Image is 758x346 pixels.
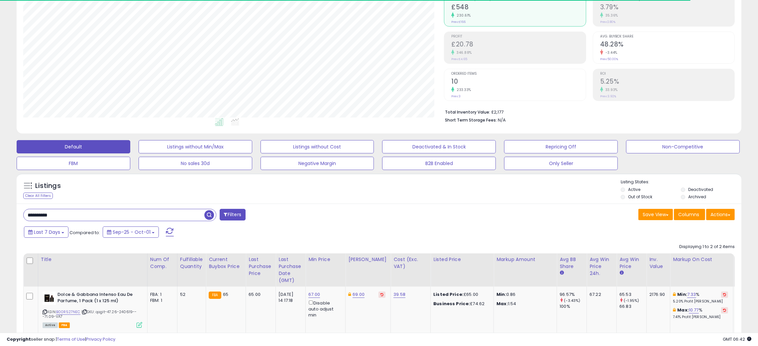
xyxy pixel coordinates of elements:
[393,291,405,298] a: 39.58
[139,157,252,170] button: No sales 30d
[723,336,751,342] span: 2025-10-10 06:42 GMT
[249,256,273,277] div: Last Purchase Price
[451,78,586,87] h2: 10
[628,187,640,192] label: Active
[496,301,552,307] p: 1.54
[621,179,741,185] p: Listing States:
[723,308,726,312] i: Revert to store-level Max Markup
[454,87,471,92] small: 233.33%
[673,256,730,263] div: Markup on Cost
[451,35,586,39] span: Profit
[600,35,734,39] span: Avg. Buybox Share
[564,298,580,303] small: (-3.43%)
[677,307,689,313] b: Max:
[590,292,611,298] div: 67.22
[619,256,644,270] div: Avg Win Price
[638,209,673,220] button: Save View
[649,292,665,298] div: 2176.90
[209,292,221,299] small: FBA
[348,256,388,263] div: [PERSON_NAME]
[380,293,383,296] i: Revert to store-level Dynamic Max Price
[261,140,374,153] button: Listings without Cost
[17,157,130,170] button: FBM
[673,292,728,304] div: %
[496,301,508,307] strong: Max:
[278,292,300,303] div: [DATE] 14:17:18
[603,87,618,92] small: 33.93%
[504,157,618,170] button: Only Seller
[603,50,617,55] small: -3.44%
[59,322,70,328] span: FBA
[560,256,584,270] div: Avg BB Share
[600,78,734,87] h2: 5.25%
[57,336,85,342] a: Terms of Use
[496,256,554,263] div: Markup Amount
[687,291,696,298] a: 7.33
[23,193,53,199] div: Clear All Filters
[308,291,320,298] a: 67.00
[624,298,639,303] small: (-1.95%)
[56,309,80,315] a: B00R527NEC
[454,50,472,55] small: 346.88%
[113,229,151,235] span: Sep-25 - Oct-01
[706,209,735,220] button: Actions
[35,181,61,191] h5: Listings
[209,256,243,270] div: Current Buybox Price
[69,229,100,236] span: Compared to:
[7,336,115,343] div: seller snap | |
[560,270,564,276] small: Avg BB Share.
[308,256,343,263] div: Min Price
[433,301,488,307] div: £74.62
[670,253,733,287] th: The percentage added to the cost of goods (COGS) that forms the calculator for Min & Max prices.
[139,140,252,153] button: Listings without Min/Max
[723,293,726,296] i: Revert to store-level Min Markup
[433,301,470,307] b: Business Price:
[600,94,616,98] small: Prev: 3.92%
[688,194,706,200] label: Archived
[308,299,340,318] div: Disable auto adjust min
[180,256,203,270] div: Fulfillable Quantity
[445,108,730,116] li: £2,177
[628,194,652,200] label: Out of Stock
[600,72,734,76] span: ROI
[278,256,303,284] div: Last Purchase Date (GMT)
[560,303,587,309] div: 100%
[619,270,623,276] small: Avg Win Price.
[24,226,68,238] button: Last 7 Days
[43,322,58,328] span: All listings currently available for purchase on Amazon
[619,292,646,298] div: 65.53
[603,13,618,18] small: 35.36%
[382,140,496,153] button: Deactivated & In Stock
[43,292,142,327] div: ASIN:
[220,209,246,220] button: Filters
[626,140,740,153] button: Non-Competitive
[600,3,734,12] h2: 3.79%
[673,292,676,297] i: This overrides the store level min markup for this listing
[451,57,467,61] small: Prev: £4.65
[150,256,174,270] div: Num of Comp.
[223,291,228,298] span: 65
[433,291,464,298] b: Listed Price:
[451,41,586,49] h2: £20.78
[451,94,461,98] small: Prev: 3
[433,256,491,263] div: Listed Price
[34,229,60,235] span: Last 7 Days
[674,209,705,220] button: Columns
[678,211,699,218] span: Columns
[353,291,365,298] a: 69.00
[57,292,138,305] b: Dolce & Gabbana Intenso Eau De Parfume, 1 Pack (1 x 125 ml)
[590,256,614,277] div: Avg Win Price 24h.
[103,226,159,238] button: Sep-25 - Oct-01
[43,309,137,319] span: | SKU: qogit-47.26-240619---71.09-VA7
[249,292,271,298] div: 65.00
[496,291,506,298] strong: Min:
[673,299,728,304] p: 5.20% Profit [PERSON_NAME]
[498,117,506,123] span: N/A
[688,187,713,192] label: Deactivated
[600,57,618,61] small: Prev: 50.00%
[43,292,56,305] img: 415pIOdhg5L._SL40_.jpg
[7,336,31,342] strong: Copyright
[673,308,676,312] i: This overrides the store level max markup for this listing
[180,292,201,298] div: 52
[600,41,734,49] h2: 48.28%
